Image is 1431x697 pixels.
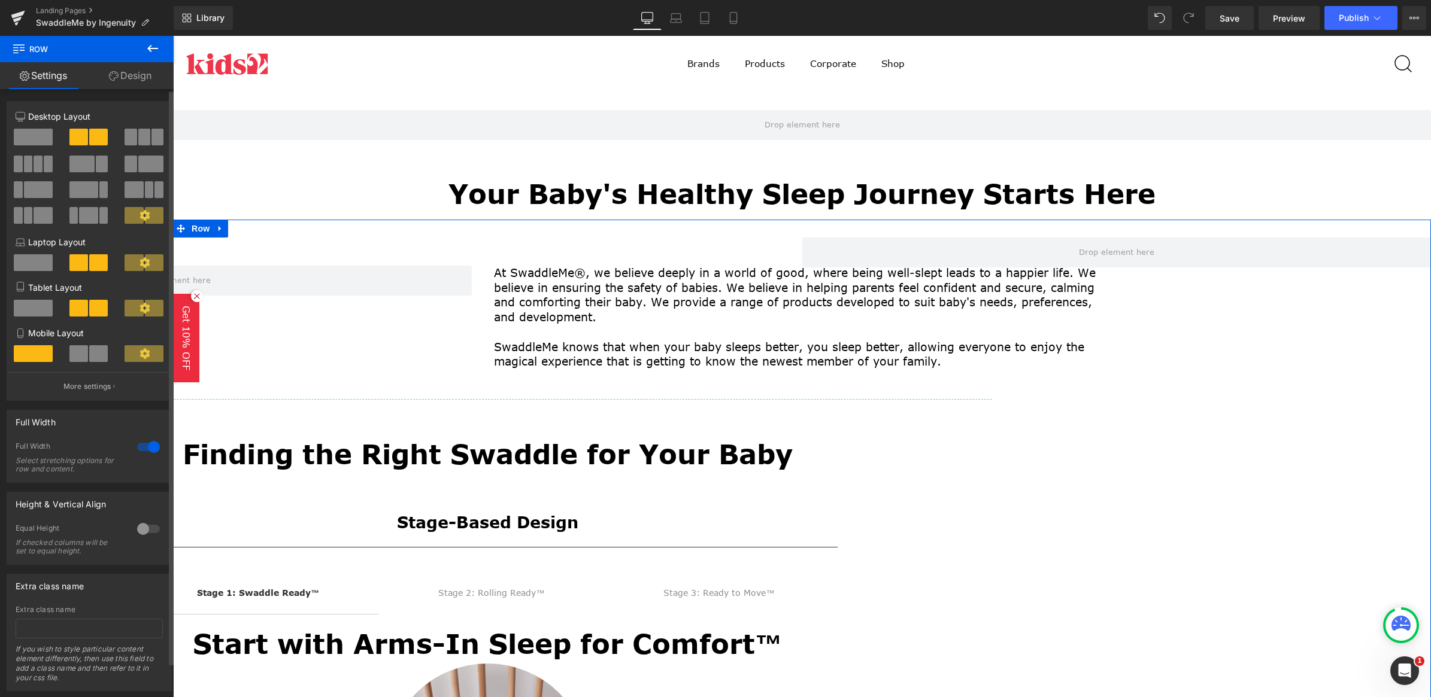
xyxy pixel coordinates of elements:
span: Row [12,36,132,62]
p: Mobile Layout [16,327,163,339]
p: SwaddleMe knows that when your baby sleeps better, you sleep better, allowing everyone to enjoy t... [321,304,937,333]
span: Library [196,13,225,23]
div: Extra class name [16,605,163,614]
div: Select stretching options for row and content. [16,456,123,473]
button: Publish [1324,6,1397,30]
button: More [1402,6,1426,30]
a: Expand / Collapse [40,184,55,202]
span: 1 [1415,656,1424,666]
span: Publish [1339,13,1369,23]
span: Save [1220,12,1239,25]
a: Desktop [633,6,662,30]
p: Tablet Layout [16,281,163,294]
p: Desktop Layout [16,110,163,123]
a: Design [87,62,174,89]
strong: Stage 1: Swaddle Ready™ [24,551,146,562]
span: Row [16,184,40,202]
a: Preview [1259,6,1320,30]
p: Laptop Layout [16,236,163,248]
span: SwaddleMe by Ingenuity [36,18,136,28]
a: New Library [174,6,233,30]
a: Laptop [662,6,690,30]
div: If you wish to style particular content element differently, then use this field to add a class n... [16,644,163,690]
span: Preview [1273,12,1305,25]
iframe: Intercom live chat [1390,656,1419,685]
a: Mobile [719,6,748,30]
button: Undo [1148,6,1172,30]
div: Full Width [16,442,125,454]
p: More settings [63,381,111,392]
button: Redo [1177,6,1200,30]
div: Equal Height [16,523,125,536]
button: More settings [7,372,171,400]
div: Height & Vertical Align [16,492,106,509]
div: Full Width [16,410,56,427]
a: Tablet [690,6,719,30]
div: Stage 3: Ready to Move™ [490,550,601,564]
a: Landing Pages [36,6,174,16]
div: Stage 2: Rolling Ready™ [265,550,371,564]
div: Extra class name [16,574,84,591]
p: At SwaddleMe®, we believe deeply in a world of good, where being well-slept leads to a happier li... [321,230,937,289]
div: If checked columns will be set to equal height. [16,538,123,555]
